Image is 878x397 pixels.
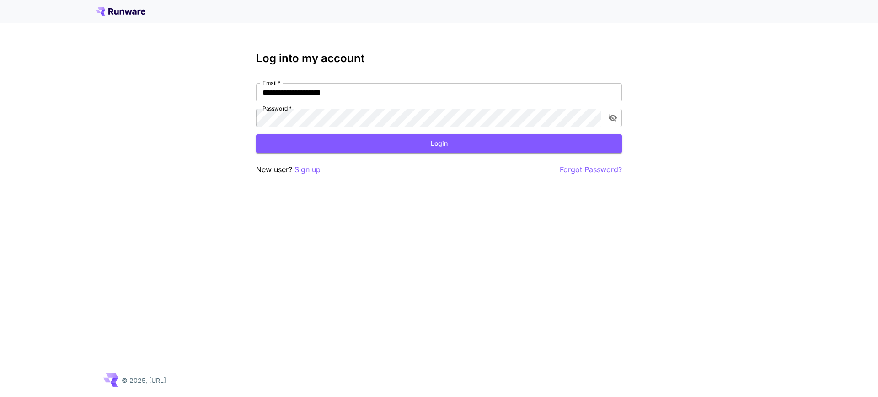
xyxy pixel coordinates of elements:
[122,376,166,385] p: © 2025, [URL]
[560,164,622,175] button: Forgot Password?
[256,52,622,65] h3: Log into my account
[256,134,622,153] button: Login
[256,164,321,175] p: New user?
[294,164,321,175] button: Sign up
[262,105,292,112] label: Password
[605,110,621,126] button: toggle password visibility
[262,79,280,87] label: Email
